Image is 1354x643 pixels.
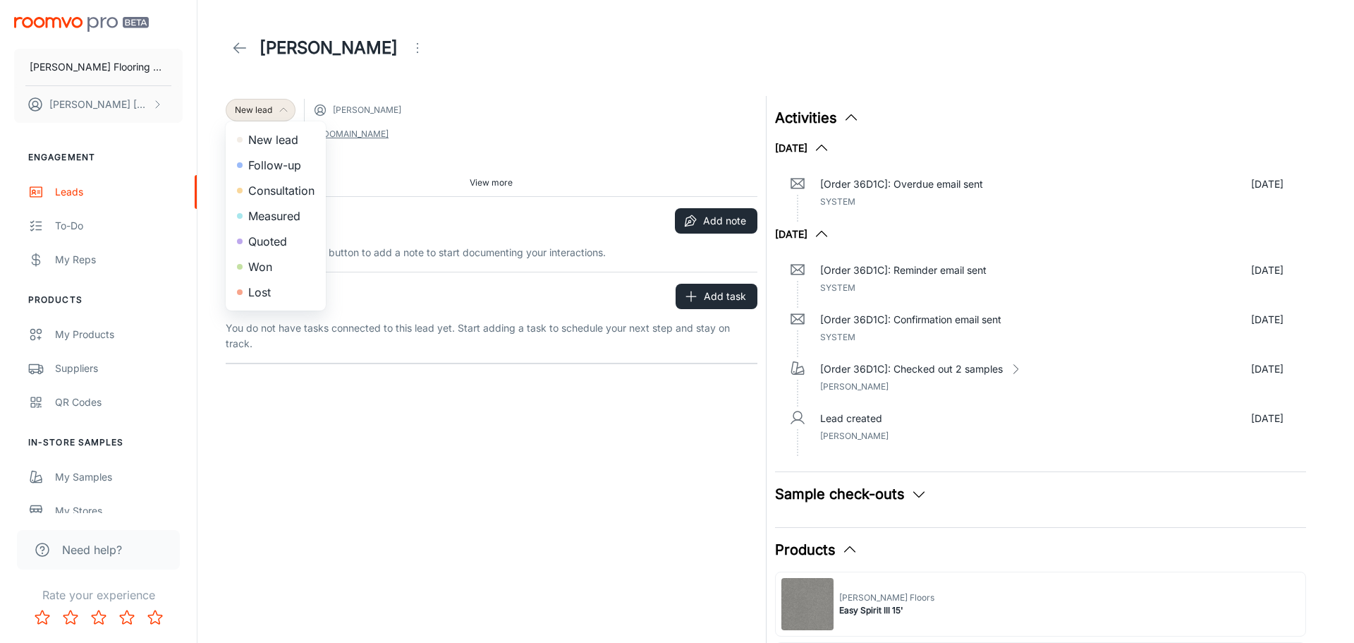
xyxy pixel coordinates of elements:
[226,203,326,229] li: Measured
[226,178,326,203] li: Consultation
[226,152,326,178] li: Follow-up
[226,254,326,280] li: Won
[226,280,326,305] li: Lost
[226,127,326,152] li: New lead
[226,229,326,254] li: Quoted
